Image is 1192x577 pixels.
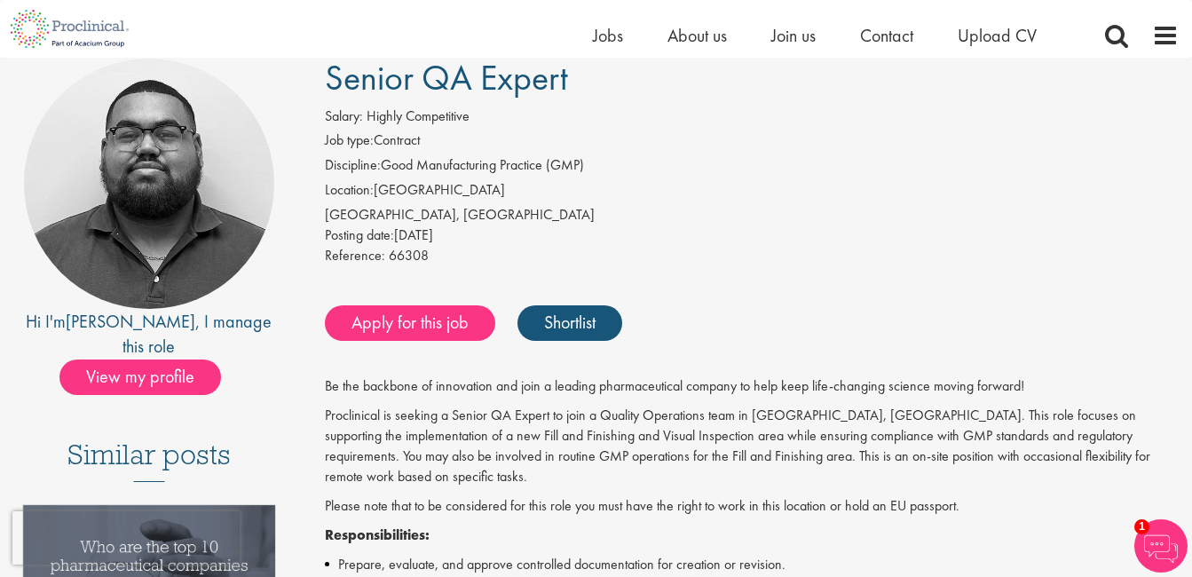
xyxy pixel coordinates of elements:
span: Highly Competitive [367,107,470,125]
li: Prepare, evaluate, and approve controlled documentation for creation or revision. [325,554,1179,575]
div: Hi I'm , I manage this role [13,309,285,360]
label: Discipline: [325,155,381,176]
p: Proclinical is seeking a Senior QA Expert to join a Quality Operations team in [GEOGRAPHIC_DATA],... [325,406,1179,486]
label: Location: [325,180,374,201]
a: View my profile [59,363,239,386]
span: 66308 [389,246,429,265]
a: Join us [771,24,816,47]
label: Salary: [325,107,363,127]
span: 1 [1134,519,1149,534]
a: About us [667,24,727,47]
span: Posting date: [325,225,394,244]
a: [PERSON_NAME] [66,310,195,333]
a: Jobs [593,24,623,47]
p: Be the backbone of innovation and join a leading pharmaceutical company to help keep life-changin... [325,376,1179,397]
span: Senior QA Expert [325,55,568,100]
strong: Responsibilities: [325,526,430,544]
label: Job type: [325,130,374,151]
li: Contract [325,130,1179,155]
a: Shortlist [517,305,622,341]
iframe: reCAPTCHA [12,511,240,565]
a: Apply for this job [325,305,495,341]
a: Upload CV [958,24,1037,47]
div: [GEOGRAPHIC_DATA], [GEOGRAPHIC_DATA] [325,205,1179,225]
h3: Similar posts [67,439,231,482]
li: Good Manufacturing Practice (GMP) [325,155,1179,180]
p: Please note that to be considered for this role you must have the right to work in this location ... [325,496,1179,517]
a: Contact [860,24,913,47]
label: Reference: [325,246,385,266]
div: [DATE] [325,225,1179,246]
span: View my profile [59,360,221,395]
img: Chatbot [1134,519,1188,573]
li: [GEOGRAPHIC_DATA] [325,180,1179,205]
img: imeage of recruiter Ashley Bennett [24,59,274,309]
